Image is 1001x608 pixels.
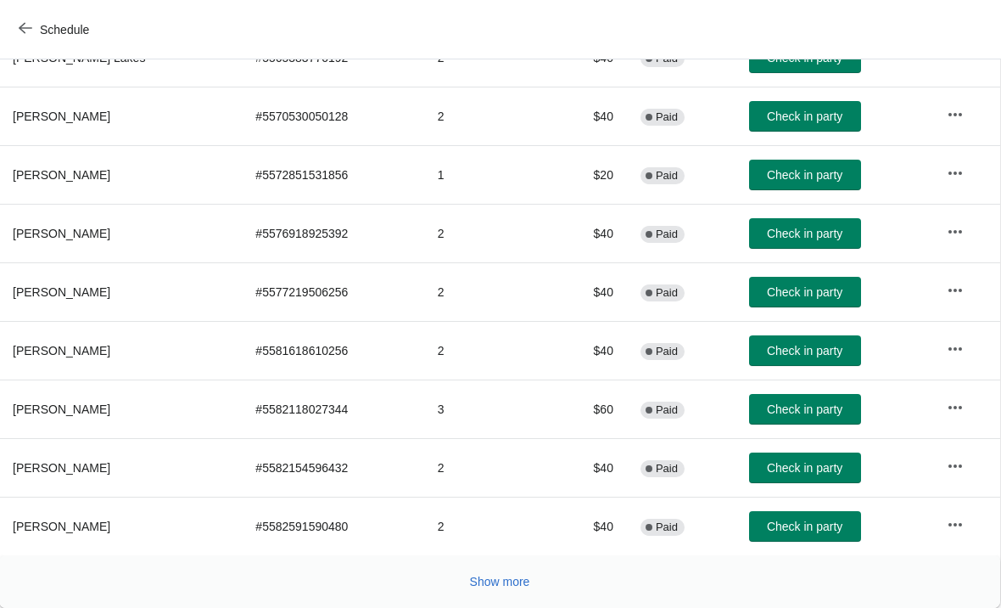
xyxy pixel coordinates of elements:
span: [PERSON_NAME] [13,520,110,533]
span: [PERSON_NAME] [13,168,110,182]
span: Schedule [40,23,89,37]
td: # 5582154596432 [242,438,423,497]
button: Check in party [749,277,861,307]
td: 2 [424,262,548,321]
span: Check in party [767,168,842,182]
td: 2 [424,204,548,262]
td: 2 [424,438,548,497]
span: Check in party [767,520,842,533]
span: Paid [656,228,678,241]
span: Paid [656,110,678,124]
td: $60 [547,380,627,438]
td: # 5582591590480 [242,497,423,555]
span: Paid [656,521,678,534]
td: # 5581618610256 [242,321,423,380]
span: Check in party [767,227,842,240]
td: # 5570530050128 [242,87,423,145]
td: 3 [424,380,548,438]
button: Schedule [8,14,103,45]
td: $40 [547,438,627,497]
button: Check in party [749,218,861,249]
button: Check in party [749,101,861,132]
td: # 5582118027344 [242,380,423,438]
button: Check in party [749,160,861,190]
span: [PERSON_NAME] [13,344,110,357]
span: Paid [656,345,678,358]
button: Show more [463,566,537,597]
button: Check in party [749,511,861,542]
span: Check in party [767,461,842,475]
td: $40 [547,204,627,262]
span: Show more [470,575,530,588]
td: # 5572851531856 [242,145,423,204]
td: $20 [547,145,627,204]
td: # 5577219506256 [242,262,423,321]
td: 2 [424,497,548,555]
button: Check in party [749,335,861,366]
td: $40 [547,321,627,380]
span: Paid [656,286,678,300]
span: Check in party [767,344,842,357]
span: Check in party [767,110,842,123]
td: $40 [547,87,627,145]
span: Paid [656,403,678,417]
button: Check in party [749,453,861,483]
td: $40 [547,262,627,321]
span: Paid [656,462,678,476]
span: [PERSON_NAME] [13,285,110,299]
td: 2 [424,321,548,380]
span: Paid [656,169,678,183]
span: [PERSON_NAME] [13,227,110,240]
span: [PERSON_NAME] [13,110,110,123]
span: Check in party [767,285,842,299]
td: $40 [547,497,627,555]
td: 1 [424,145,548,204]
td: # 5576918925392 [242,204,423,262]
button: Check in party [749,394,861,425]
span: [PERSON_NAME] [13,461,110,475]
span: Check in party [767,403,842,416]
td: 2 [424,87,548,145]
span: [PERSON_NAME] [13,403,110,416]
